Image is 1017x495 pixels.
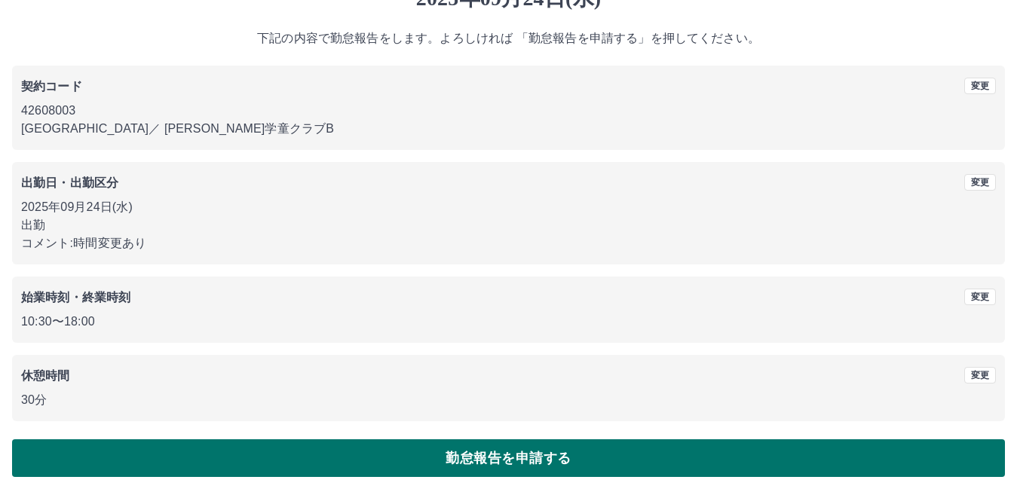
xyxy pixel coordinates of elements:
[21,198,996,216] p: 2025年09月24日(水)
[964,367,996,383] button: 変更
[21,176,118,189] b: 出勤日・出勤区分
[21,313,996,331] p: 10:30 〜 18:00
[21,102,996,120] p: 42608003
[21,120,996,138] p: [GEOGRAPHIC_DATA] ／ [PERSON_NAME]学童クラブB
[21,216,996,234] p: 出勤
[12,29,1005,47] p: 下記の内容で勤怠報告をします。よろしければ 「勤怠報告を申請する」を押してください。
[21,391,996,409] p: 30分
[21,234,996,252] p: コメント: 時間変更あり
[21,291,130,304] b: 始業時刻・終業時刻
[964,78,996,94] button: 変更
[12,439,1005,477] button: 勤怠報告を申請する
[21,369,70,382] b: 休憩時間
[964,174,996,191] button: 変更
[964,289,996,305] button: 変更
[21,80,82,93] b: 契約コード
